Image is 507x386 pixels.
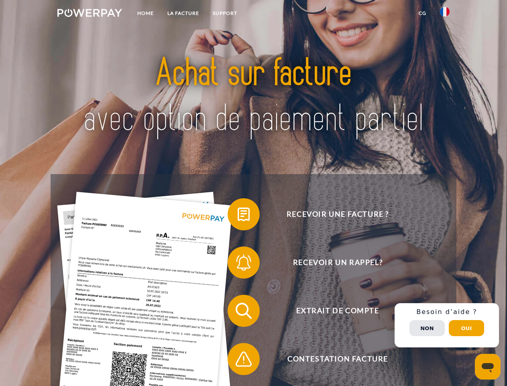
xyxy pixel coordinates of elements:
button: Extrait de compte [228,295,436,327]
img: logo-powerpay-white.svg [57,9,122,17]
a: LA FACTURE [161,6,206,21]
button: Non [409,320,445,336]
a: Home [130,6,161,21]
h3: Besoin d’aide ? [399,308,494,316]
div: Schnellhilfe [395,303,499,347]
img: fr [440,7,450,16]
button: Recevoir une facture ? [228,198,436,230]
img: title-powerpay_fr.svg [77,39,430,154]
span: Contestation Facture [239,343,436,375]
img: qb_bill.svg [234,204,254,224]
button: Recevoir un rappel? [228,246,436,279]
iframe: Bouton de lancement de la fenêtre de messagerie [475,354,501,380]
a: CG [412,6,433,21]
button: Oui [449,320,484,336]
a: Support [206,6,244,21]
span: Recevoir un rappel? [239,246,436,279]
img: qb_bell.svg [234,253,254,273]
span: Recevoir une facture ? [239,198,436,230]
img: qb_search.svg [234,301,254,321]
img: qb_warning.svg [234,349,254,369]
button: Contestation Facture [228,343,436,375]
span: Extrait de compte [239,295,436,327]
